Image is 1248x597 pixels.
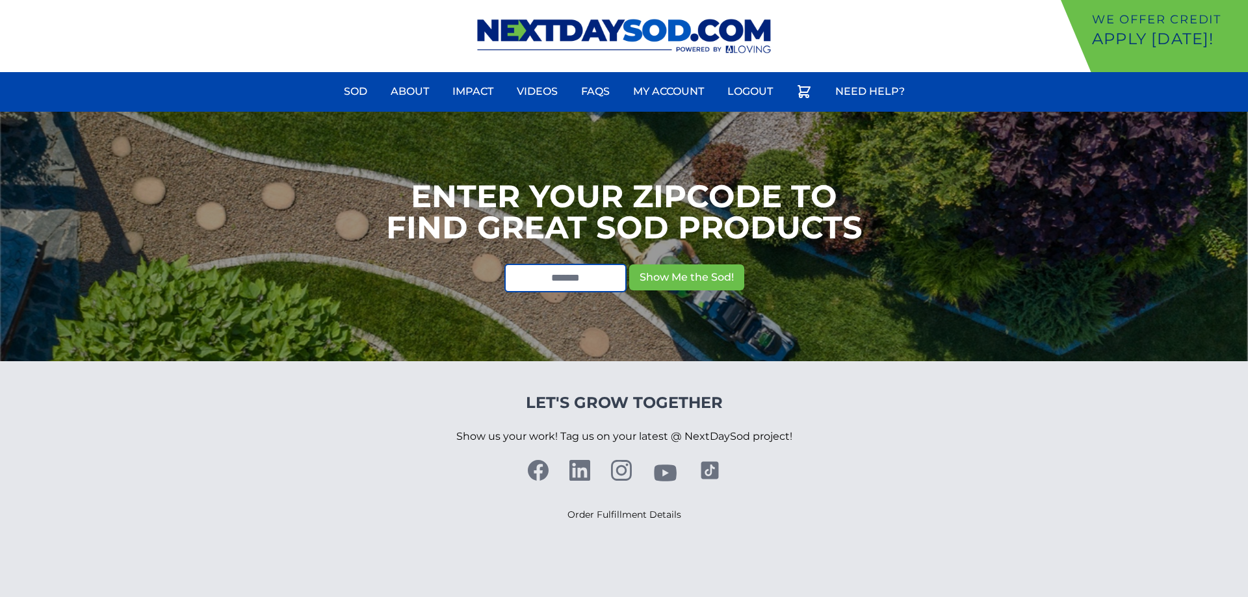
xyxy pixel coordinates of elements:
[336,76,375,107] a: Sod
[456,413,792,460] p: Show us your work! Tag us on your latest @ NextDaySod project!
[386,181,863,243] h1: Enter your Zipcode to Find Great Sod Products
[456,392,792,413] h4: Let's Grow Together
[629,264,744,290] button: Show Me the Sod!
[573,76,617,107] a: FAQs
[720,76,781,107] a: Logout
[383,76,437,107] a: About
[625,76,712,107] a: My Account
[509,76,565,107] a: Videos
[567,509,681,520] a: Order Fulfillment Details
[1092,10,1243,29] p: We offer Credit
[445,76,501,107] a: Impact
[1092,29,1243,49] p: Apply [DATE]!
[827,76,913,107] a: Need Help?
